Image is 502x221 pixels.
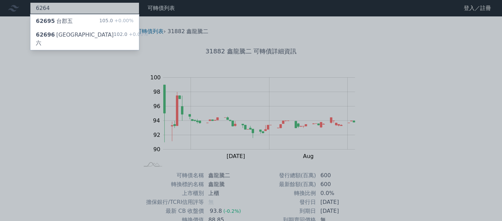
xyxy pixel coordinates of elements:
[114,31,148,47] div: 102.0
[36,31,114,47] div: [GEOGRAPHIC_DATA]六
[127,31,148,37] span: +0.00%
[99,17,134,25] div: 105.0
[36,31,55,38] span: 62696
[113,18,134,23] span: +0.00%
[30,28,139,50] a: 62696[GEOGRAPHIC_DATA]六 102.0+0.00%
[36,18,55,24] span: 62695
[36,17,73,25] div: 台郡五
[30,14,139,28] a: 62695台郡五 105.0+0.00%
